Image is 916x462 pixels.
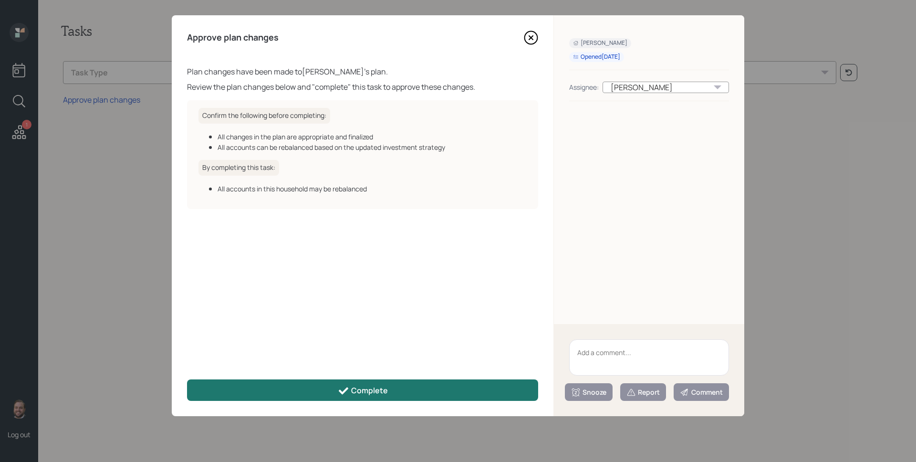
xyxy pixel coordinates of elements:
div: All changes in the plan are appropriate and finalized [218,132,527,142]
h6: Confirm the following before completing: [198,108,330,124]
div: Assignee: [569,82,599,92]
button: Comment [674,383,729,401]
h4: Approve plan changes [187,32,279,43]
button: Report [620,383,666,401]
div: All accounts can be rebalanced based on the updated investment strategy [218,142,527,152]
button: Snooze [565,383,613,401]
button: Complete [187,379,538,401]
h6: By completing this task: [198,160,279,176]
div: [PERSON_NAME] [603,82,729,93]
div: Report [626,388,660,397]
div: Plan changes have been made to [PERSON_NAME] 's plan. [187,66,538,77]
div: All accounts in this household may be rebalanced [218,184,527,194]
div: [PERSON_NAME] [573,39,627,47]
div: Review the plan changes below and "complete" this task to approve these changes. [187,81,538,93]
div: Comment [680,388,723,397]
div: Opened [DATE] [573,53,620,61]
div: Complete [338,385,388,397]
div: Snooze [571,388,606,397]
